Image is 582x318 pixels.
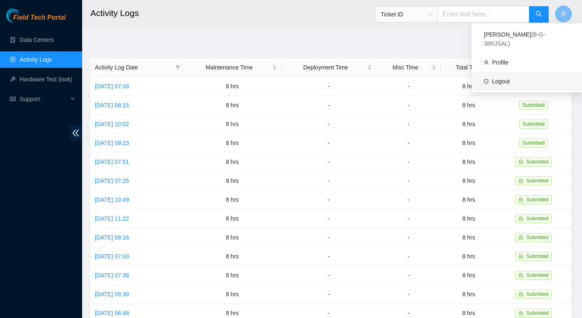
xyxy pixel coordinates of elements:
[526,235,548,240] span: Submitted
[281,209,376,228] td: -
[526,178,548,184] span: Submitted
[95,253,129,260] a: [DATE] 07:00
[376,152,441,171] td: -
[281,247,376,266] td: -
[95,234,129,241] a: [DATE] 09:16
[441,190,497,209] td: 8 hrs
[529,6,549,23] button: search
[441,96,497,115] td: 8 hrs
[526,291,548,297] span: Submitted
[95,196,129,203] a: [DATE] 10:49
[281,228,376,247] td: -
[441,77,497,96] td: 8 hrs
[20,37,53,43] a: Data Centers
[281,134,376,152] td: -
[95,121,129,127] a: [DATE] 10:02
[10,96,16,102] span: read
[183,134,281,152] td: 8 hrs
[441,58,497,77] th: Total Time
[441,247,497,266] td: 8 hrs
[281,190,376,209] td: -
[95,291,129,297] a: [DATE] 09:39
[376,266,441,285] td: -
[174,61,182,74] span: filter
[561,9,566,19] span: R
[95,159,129,165] a: [DATE] 07:51
[281,96,376,115] td: -
[183,115,281,134] td: 8 hrs
[526,272,548,278] span: Submitted
[175,65,180,70] span: filter
[518,197,523,202] span: lock
[492,78,510,85] a: Logout
[518,159,523,164] span: lock
[376,115,441,134] td: -
[69,125,82,141] span: double-left
[441,152,497,171] td: 8 hrs
[6,15,66,25] a: Akamai TechnologiesField Tech Portal
[95,177,129,184] a: [DATE] 07:25
[519,138,548,147] span: Submitted
[183,247,281,266] td: 8 hrs
[376,134,441,152] td: -
[518,235,523,240] span: lock
[281,266,376,285] td: -
[555,6,572,22] button: R
[183,152,281,171] td: 8 hrs
[526,216,548,221] span: Submitted
[6,8,41,23] img: Akamai Technologies
[95,140,129,146] a: [DATE] 09:23
[441,228,497,247] td: 8 hrs
[281,171,376,190] td: -
[20,56,52,63] a: Activity Logs
[281,115,376,134] td: -
[281,77,376,96] td: -
[518,292,523,297] span: lock
[492,59,508,66] a: Profile
[381,8,432,21] span: Ticket ID
[183,285,281,304] td: 8 hrs
[518,273,523,278] span: lock
[183,228,281,247] td: 8 hrs
[183,266,281,285] td: 8 hrs
[526,253,548,259] span: Submitted
[376,171,441,190] td: -
[20,76,72,83] a: Hardware Test (isok)
[20,91,68,107] span: Support
[376,190,441,209] td: -
[376,247,441,266] td: -
[95,83,129,90] a: [DATE] 07:39
[526,310,548,316] span: Submitted
[281,152,376,171] td: -
[437,6,529,23] input: Enter text here...
[183,209,281,228] td: 8 hrs
[536,11,542,18] span: search
[95,272,129,279] a: [DATE] 07:38
[281,285,376,304] td: -
[518,216,523,221] span: lock
[519,101,548,110] span: Submitted
[183,190,281,209] td: 8 hrs
[441,134,497,152] td: 8 hrs
[376,209,441,228] td: -
[441,285,497,304] td: 8 hrs
[95,215,129,222] a: [DATE] 11:22
[183,96,281,115] td: 8 hrs
[183,171,281,190] td: 8 hrs
[519,120,548,129] span: Submitted
[441,266,497,285] td: 8 hrs
[518,311,523,316] span: lock
[441,209,497,228] td: 8 hrs
[183,77,281,96] td: 8 hrs
[518,178,523,183] span: lock
[441,171,497,190] td: 8 hrs
[13,14,66,22] span: Field Tech Portal
[95,310,129,316] a: [DATE] 06:48
[441,115,497,134] td: 8 hrs
[484,30,570,48] div: [PERSON_NAME]
[376,77,441,96] td: -
[526,197,548,203] span: Submitted
[518,254,523,259] span: lock
[95,102,129,108] a: [DATE] 08:15
[95,63,172,72] span: Activity Log Date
